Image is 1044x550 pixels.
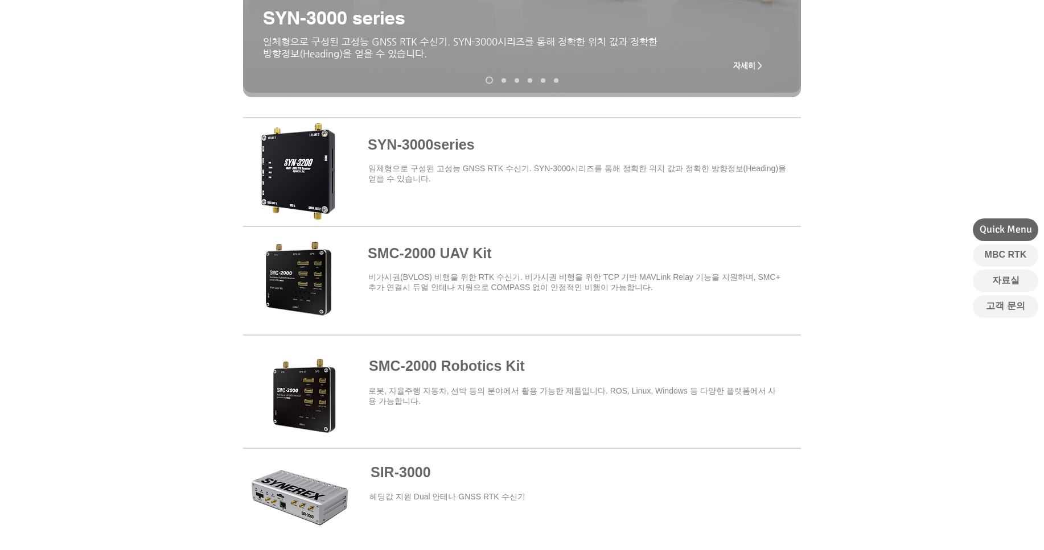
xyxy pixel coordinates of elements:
[973,295,1038,318] a: 고객 문의
[973,270,1038,292] a: 자료실
[980,222,1032,237] span: Quick Menu
[528,78,532,82] a: MRD-1000v2
[263,7,405,28] span: SYN-3000 series
[973,218,1038,241] div: Quick Menu
[554,78,558,82] a: MDU-2000 UAV Kit
[833,501,1044,550] iframe: Wix Chat
[992,274,1020,287] span: 자료실
[263,36,657,59] span: 일체형으로 구성된 고성능 GNSS RTK 수신기. SYN-3000시리즈를 통해 정확한 위치 값과 정확한 방향정보(Heading)을 얻을 수 있습니다.
[371,464,431,480] a: SIR-3000
[986,300,1025,312] span: 고객 문의
[482,77,563,84] nav: 슬라이드
[515,78,519,82] a: MRP-2000v2
[733,61,762,70] span: 자세히 >
[368,272,780,292] span: ​비가시권(BVLOS) 비행을 위한 RTK 수신기. 비가시권 비행을 위한 TCP 기반 MAVLink Relay 기능을 지원하며, SMC+ 추가 연결시 듀얼 안테나 지원으로 C...
[369,492,525,501] a: ​헤딩값 지원 Dual 안테나 GNSS RTK 수신기
[973,244,1038,267] a: MBC RTK
[502,78,506,82] a: SMC-2000
[486,77,493,84] a: SYN-3000 series
[725,54,770,77] a: 자세히 >
[985,249,1027,261] span: MBC RTK
[541,78,545,82] a: TDR-3000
